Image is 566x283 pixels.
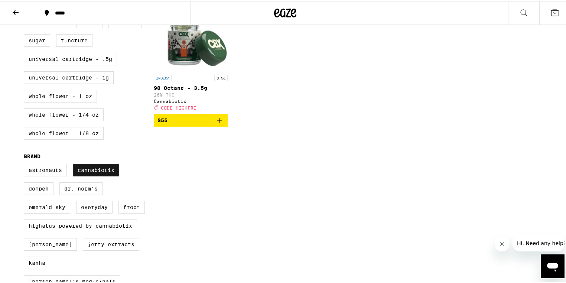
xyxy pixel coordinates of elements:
[24,218,137,231] label: Highatus Powered by Cannabiotix
[24,237,77,250] label: [PERSON_NAME]
[154,91,228,96] p: 26% THC
[154,113,228,126] button: Add to bag
[24,163,67,175] label: Astronauts
[59,181,103,194] label: Dr. Norm's
[24,200,70,212] label: Emerald Sky
[154,98,228,103] div: Cannabiotix
[513,234,565,250] iframe: Message from company
[154,74,172,80] p: INDICA
[24,70,114,83] label: Universal Cartridge - 1g
[24,256,50,268] label: Kanha
[24,89,97,101] label: Whole Flower - 1 oz
[118,200,145,212] label: Froot
[83,237,139,250] label: Jetty Extracts
[24,181,53,194] label: Dompen
[24,152,40,158] legend: Brand
[157,116,167,122] span: $55
[495,235,510,250] iframe: Close message
[24,33,50,46] label: Sugar
[4,5,53,11] span: Hi. Need any help?
[76,200,113,212] label: Everyday
[56,33,92,46] label: Tincture
[73,163,119,175] label: Cannabiotix
[24,107,104,120] label: Whole Flower - 1/4 oz
[24,126,104,139] label: Whole Flower - 1/8 oz
[161,104,196,109] span: CODE HIGHFRI
[24,52,117,64] label: Universal Cartridge - .5g
[154,84,228,90] p: 98 Octane - 3.5g
[541,253,565,277] iframe: Button to launch messaging window
[214,74,228,80] p: 3.5g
